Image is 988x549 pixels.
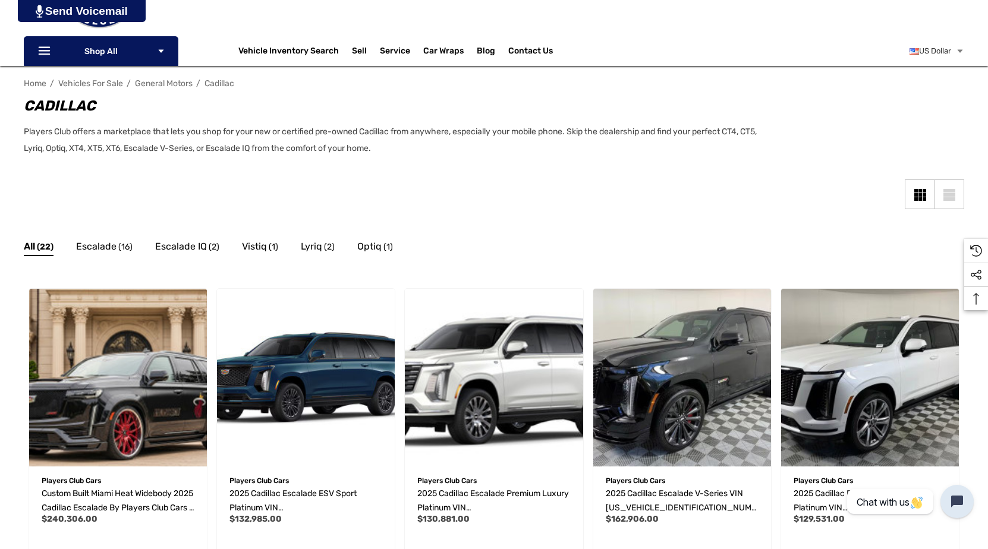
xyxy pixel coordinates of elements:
img: Custom Built Miami Heat Widebody 2025 Cadillac Escalade by Players Club Cars | REF G63A0826202501 [29,289,207,466]
span: Optiq [357,239,382,254]
p: Players Club Cars [417,473,570,488]
svg: Social Media [970,269,982,281]
svg: Recently Viewed [970,245,982,257]
span: 2025 Cadillac Escalade ESV Sport Platinum VIN [US_VEHICLE_IDENTIFICATION_NUMBER] [229,488,380,541]
span: Car Wraps [423,46,464,59]
a: Blog [477,46,495,59]
a: 2025 Cadillac Escalade Premium Luxury Platinum VIN 1GYS9DRL9SR283817,$130,881.00 [417,487,570,515]
a: Vehicles For Sale [58,78,123,89]
p: Players Club Cars [42,473,194,488]
span: (2) [209,239,219,255]
p: Players Club Cars [794,473,946,488]
nav: Breadcrumb [24,73,964,94]
svg: Icon Line [37,45,55,58]
img: For Sale: 2025 Cadillac Escalade Premium Luxury Platinum VIN 1GYS9DRL9SR283817 [405,289,583,466]
span: $130,881.00 [417,514,470,524]
p: Shop All [24,36,178,66]
svg: Top [964,293,988,305]
a: 2025 Cadillac Escalade Premium Luxury Platinum VIN 1GYS9DRL9SR283817,$130,881.00 [405,289,583,466]
a: Grid View [905,179,934,209]
span: (22) [37,239,54,255]
a: Service [380,46,410,59]
a: 2025 Cadillac Escalade ESV Sport Platinum VIN 1GYS9RRL6SR209350,$129,531.00 [781,289,959,466]
p: Players Club offers a marketplace that lets you shop for your new or certified pre-owned Cadillac... [24,124,768,157]
span: (16) [118,239,133,255]
img: PjwhLS0gR2VuZXJhdG9yOiBHcmF2aXQuaW8gLS0+PHN2ZyB4bWxucz0iaHR0cDovL3d3dy53My5vcmcvMjAwMC9zdmciIHhtb... [36,5,43,18]
span: Escalade IQ [155,239,207,254]
a: Button Go To Sub Category Escalade [76,239,133,258]
a: Custom Built Miami Heat Widebody 2025 Cadillac Escalade by Players Club Cars | REF G63A0826202501... [42,487,194,515]
span: Custom Built Miami Heat Widebody 2025 Cadillac Escalade by Players Club Cars | REF G63A0826202501 [42,488,193,527]
a: 2025 Cadillac Escalade ESV Sport Platinum VIN 1GYS9RRL6SR209350,$129,531.00 [794,487,946,515]
a: Button Go To Sub Category Lyriq [301,239,335,258]
p: Players Club Cars [606,473,759,488]
span: $162,906.00 [606,514,659,524]
span: $240,306.00 [42,514,97,524]
span: Escalade [76,239,117,254]
span: (2) [324,239,335,255]
a: Car Wraps [423,39,477,63]
span: 2025 Cadillac Escalade ESV Sport Platinum VIN [US_VEHICLE_IDENTIFICATION_NUMBER] [794,488,945,541]
span: $129,531.00 [794,514,845,524]
a: Custom Built Miami Heat Widebody 2025 Cadillac Escalade by Players Club Cars | REF G63A0826202501... [29,289,207,466]
a: Button Go To Sub Category Optiq [357,239,393,258]
img: For Sale: 2025 Cadillac Escalade ESV Sport Platinum VIN 1GYS9RRL0SR304227 [217,289,395,466]
a: Button Go To Sub Category Vistiq [242,239,278,258]
a: Vehicle Inventory Search [238,46,339,59]
a: Home [24,78,46,89]
span: Lyriq [301,239,322,254]
span: (1) [383,239,393,255]
span: (1) [269,239,278,255]
a: 2025 Cadillac Escalade ESV Sport Platinum VIN 1GYS9RRL0SR304227,$132,985.00 [229,487,382,515]
p: Players Club Cars [229,473,382,488]
span: 2025 Cadillac Escalade V-Series VIN [US_VEHICLE_IDENTIFICATION_NUMBER] [606,488,757,527]
a: Sell [352,39,380,63]
span: 2025 Cadillac Escalade Premium Luxury Platinum VIN [US_VEHICLE_IDENTIFICATION_NUMBER] [417,488,569,541]
h1: Cadillac [24,95,768,116]
svg: Icon Arrow Down [157,47,165,55]
span: Vistiq [242,239,267,254]
img: For Sale: 2025 Cadillac Escalade ESV Sport Platinum VIN 1GYS9RRL6SR209350 [781,289,959,466]
a: 2025 Cadillac Escalade ESV Sport Platinum VIN 1GYS9RRL0SR304227,$132,985.00 [217,289,395,466]
a: General Motors [135,78,193,89]
a: 2025 Cadillac Escalade V-Series VIN 1GYS9HR96SR207273,$162,906.00 [593,289,771,466]
a: USD [910,39,964,63]
a: Button Go To Sub Category Escalade IQ [155,239,219,258]
a: 2025 Cadillac Escalade V-Series VIN 1GYS9HR96SR207273,$162,906.00 [606,487,759,515]
img: For Sale: 2025 Cadillac Escalade V-Series VIN 1GYS9HR96SR207273 [593,289,771,466]
span: All [24,239,35,254]
span: Sell [352,46,367,59]
a: Cadillac [204,78,234,89]
a: List View [934,179,964,209]
a: Contact Us [508,46,553,59]
span: $132,985.00 [229,514,282,524]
